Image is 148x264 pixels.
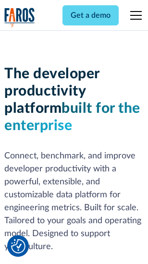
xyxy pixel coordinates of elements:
[4,65,144,134] h1: The developer productivity platform
[11,239,25,253] button: Cookie Settings
[4,150,144,253] p: Connect, benchmark, and improve developer productivity with a powerful, extensible, and customiza...
[4,8,35,27] a: home
[124,4,144,27] div: menu
[62,5,119,25] a: Get a demo
[11,239,25,253] img: Revisit consent button
[4,101,140,133] span: built for the enterprise
[4,8,35,27] img: Logo of the analytics and reporting company Faros.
